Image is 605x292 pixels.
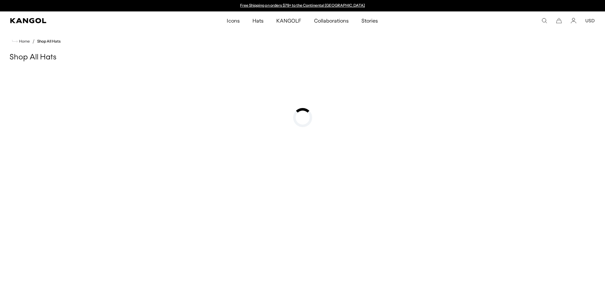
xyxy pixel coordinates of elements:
[37,39,61,44] a: Shop All Hats
[556,18,562,24] button: Cart
[12,38,30,44] a: Home
[252,11,264,30] span: Hats
[227,11,239,30] span: Icons
[240,3,365,8] a: Free Shipping on orders $79+ to the Continental [GEOGRAPHIC_DATA]
[270,11,308,30] a: KANGOLF
[314,11,349,30] span: Collaborations
[30,37,35,45] li: /
[220,11,246,30] a: Icons
[10,53,595,62] h1: Shop All Hats
[361,11,378,30] span: Stories
[571,18,576,24] a: Account
[276,11,301,30] span: KANGOLF
[585,18,595,24] button: USD
[10,18,151,23] a: Kangol
[355,11,384,30] a: Stories
[18,39,30,44] span: Home
[237,3,368,8] div: Announcement
[246,11,270,30] a: Hats
[541,18,547,24] summary: Search here
[237,3,368,8] slideshow-component: Announcement bar
[308,11,355,30] a: Collaborations
[237,3,368,8] div: 1 of 2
